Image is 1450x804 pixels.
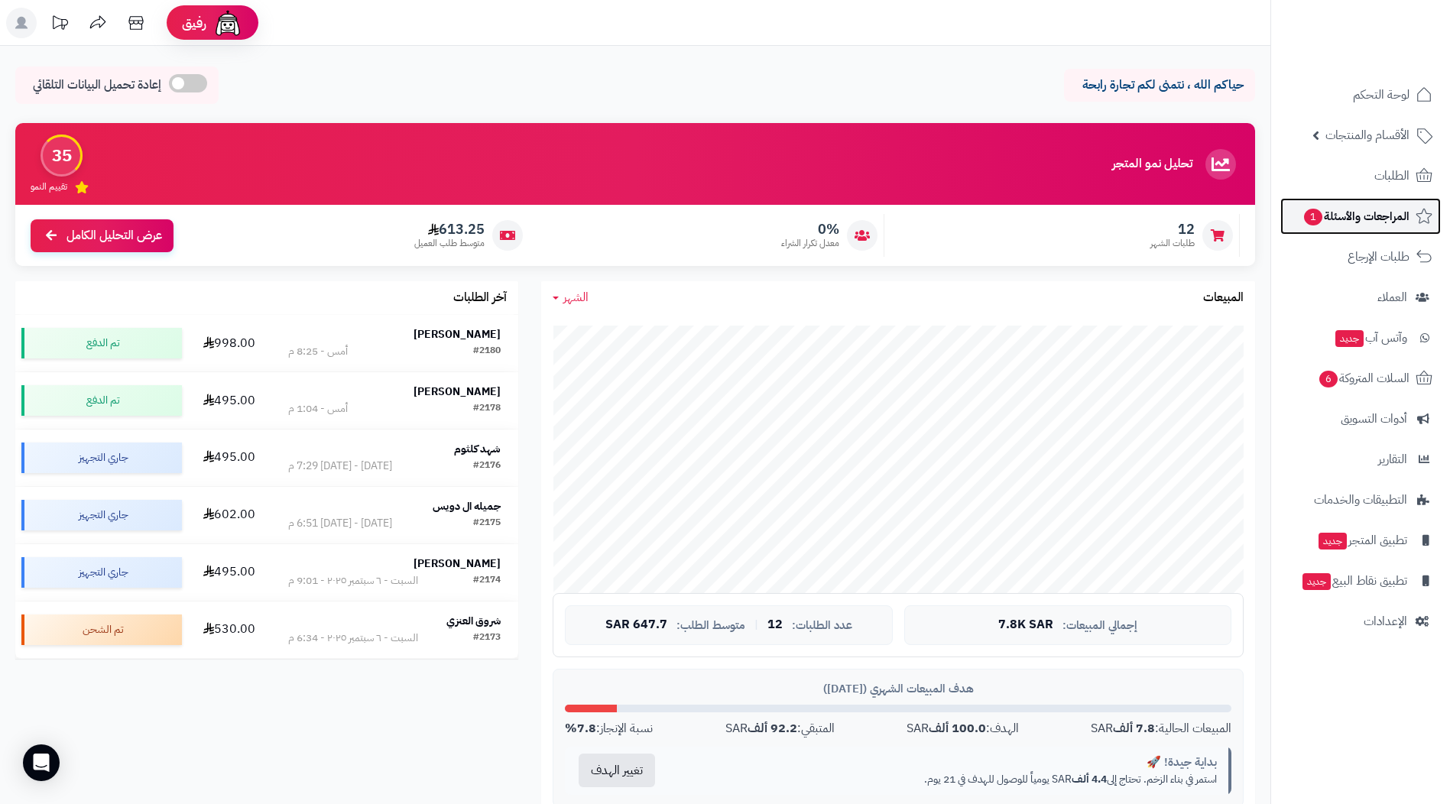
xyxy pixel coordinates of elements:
span: 613.25 [414,221,485,238]
p: استمر في بناء الزخم. تحتاج إلى SAR يومياً للوصول للهدف في 21 يوم. [680,772,1217,787]
div: #2174 [473,573,501,588]
span: تقييم النمو [31,180,67,193]
strong: 7.8 ألف [1113,719,1155,738]
span: 1 [1304,209,1322,225]
strong: [PERSON_NAME] [414,384,501,400]
div: جاري التجهيز [21,557,182,588]
td: 530.00 [188,601,271,658]
strong: 7.8% [565,719,596,738]
td: 602.00 [188,487,271,543]
strong: 4.4 ألف [1072,771,1107,787]
strong: شروق العنزي [446,613,501,629]
span: جديد [1302,573,1331,590]
h3: آخر الطلبات [453,291,507,305]
span: التطبيقات والخدمات [1314,489,1407,511]
a: طلبات الإرجاع [1280,238,1441,275]
strong: 92.2 ألف [748,719,797,738]
span: جديد [1335,330,1364,347]
div: السبت - ٦ سبتمبر ٢٠٢٥ - 9:01 م [288,573,418,588]
strong: جميله ال دويس [433,498,501,514]
a: الإعدادات [1280,603,1441,640]
span: تطبيق نقاط البيع [1301,570,1407,592]
span: لوحة التحكم [1353,84,1409,105]
a: السلات المتروكة6 [1280,360,1441,397]
span: متوسط الطلب: [676,619,745,632]
div: بداية جيدة! 🚀 [680,754,1217,770]
div: تم الشحن [21,614,182,645]
span: إعادة تحميل البيانات التلقائي [33,76,161,94]
td: 495.00 [188,430,271,486]
a: تطبيق المتجرجديد [1280,522,1441,559]
a: المراجعات والأسئلة1 [1280,198,1441,235]
div: #2175 [473,516,501,531]
div: تم الدفع [21,385,182,416]
div: #2173 [473,631,501,646]
span: أدوات التسويق [1341,408,1407,430]
div: الهدف: SAR [907,720,1019,738]
span: متوسط طلب العميل [414,237,485,250]
div: المتبقي: SAR [725,720,835,738]
span: 647.7 SAR [605,618,667,632]
span: تطبيق المتجر [1317,530,1407,551]
span: عدد الطلبات: [792,619,852,632]
span: 6 [1319,371,1338,387]
td: 998.00 [188,315,271,371]
span: 7.8K SAR [998,618,1053,632]
div: جاري التجهيز [21,443,182,473]
img: logo-2.png [1346,37,1435,70]
span: الطلبات [1374,165,1409,186]
div: أمس - 8:25 م [288,344,348,359]
div: #2176 [473,459,501,474]
span: معدل تكرار الشراء [781,237,839,250]
span: طلبات الشهر [1150,237,1195,250]
h3: تحليل نمو المتجر [1112,157,1192,171]
a: أدوات التسويق [1280,400,1441,437]
a: التطبيقات والخدمات [1280,481,1441,518]
div: [DATE] - [DATE] 7:29 م [288,459,392,474]
a: تطبيق نقاط البيعجديد [1280,562,1441,599]
a: تحديثات المنصة [41,8,79,42]
span: المراجعات والأسئلة [1302,206,1409,227]
span: عرض التحليل الكامل [66,227,162,245]
td: 495.00 [188,544,271,601]
span: 12 [1150,221,1195,238]
span: الأقسام والمنتجات [1325,125,1409,146]
span: جديد [1319,533,1347,550]
a: الطلبات [1280,157,1441,194]
div: هدف المبيعات الشهري ([DATE]) [565,681,1231,697]
a: العملاء [1280,279,1441,316]
div: تم الدفع [21,328,182,358]
span: الشهر [563,288,589,306]
td: 495.00 [188,372,271,429]
span: وآتس آب [1334,327,1407,349]
div: المبيعات الحالية: SAR [1091,720,1231,738]
div: نسبة الإنجاز: [565,720,653,738]
a: التقارير [1280,441,1441,478]
span: العملاء [1377,287,1407,308]
div: #2178 [473,401,501,417]
strong: 100.0 ألف [929,719,986,738]
a: عرض التحليل الكامل [31,219,174,252]
img: ai-face.png [212,8,243,38]
h3: المبيعات [1203,291,1244,305]
div: #2180 [473,344,501,359]
p: حياكم الله ، نتمنى لكم تجارة رابحة [1075,76,1244,94]
div: جاري التجهيز [21,500,182,530]
strong: شهد كلثوم [454,441,501,457]
strong: [PERSON_NAME] [414,326,501,342]
span: الإعدادات [1364,611,1407,632]
button: تغيير الهدف [579,754,655,787]
div: [DATE] - [DATE] 6:51 م [288,516,392,531]
span: التقارير [1378,449,1407,470]
div: السبت - ٦ سبتمبر ٢٠٢٥ - 6:34 م [288,631,418,646]
strong: [PERSON_NAME] [414,556,501,572]
a: لوحة التحكم [1280,76,1441,113]
span: السلات المتروكة [1318,368,1409,389]
span: إجمالي المبيعات: [1062,619,1137,632]
span: 12 [767,618,783,632]
a: وآتس آبجديد [1280,319,1441,356]
span: طلبات الإرجاع [1348,246,1409,267]
div: Open Intercom Messenger [23,744,60,781]
span: 0% [781,221,839,238]
div: أمس - 1:04 م [288,401,348,417]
